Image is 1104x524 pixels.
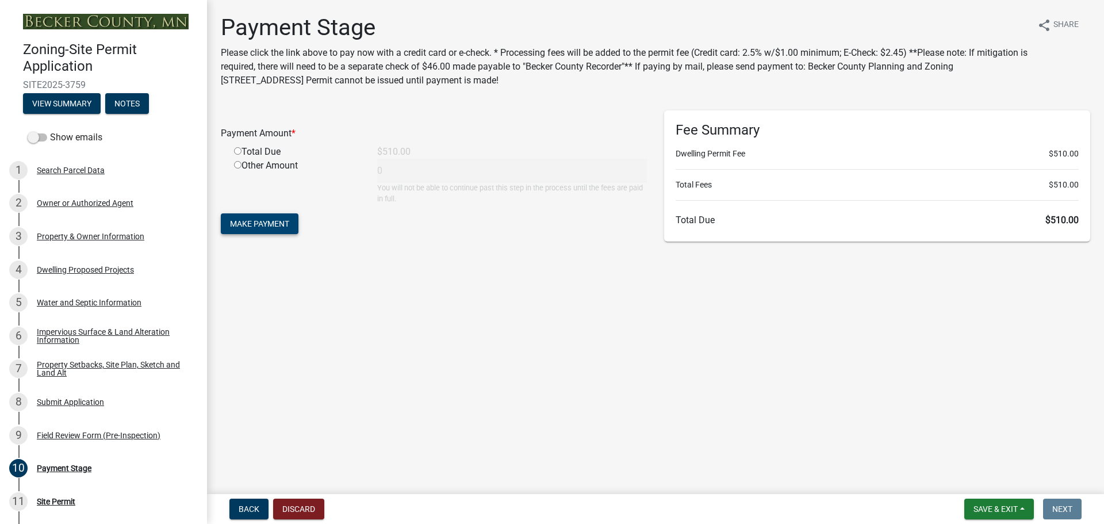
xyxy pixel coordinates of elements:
[1049,148,1079,160] span: $510.00
[9,459,28,477] div: 10
[23,41,198,75] h4: Zoning-Site Permit Application
[1045,215,1079,225] span: $510.00
[9,161,28,179] div: 1
[37,498,75,506] div: Site Permit
[9,261,28,279] div: 4
[37,266,134,274] div: Dwelling Proposed Projects
[676,215,1079,225] h6: Total Due
[37,398,104,406] div: Submit Application
[105,93,149,114] button: Notes
[1037,18,1051,32] i: share
[37,232,144,240] div: Property & Owner Information
[23,79,184,90] span: SITE2025-3759
[1052,504,1072,514] span: Next
[28,131,102,144] label: Show emails
[9,492,28,511] div: 11
[23,14,189,29] img: Becker County, Minnesota
[229,499,269,519] button: Back
[221,46,1028,87] p: Please click the link above to pay now with a credit card or e-check. * Processing fees will be a...
[37,166,105,174] div: Search Parcel Data
[239,504,259,514] span: Back
[9,194,28,212] div: 2
[37,361,189,377] div: Property Setbacks, Site Plan, Sketch and Land Alt
[9,359,28,378] div: 7
[37,431,160,439] div: Field Review Form (Pre-Inspection)
[37,464,91,472] div: Payment Stage
[964,499,1034,519] button: Save & Exit
[9,227,28,246] div: 3
[9,393,28,411] div: 8
[37,199,133,207] div: Owner or Authorized Agent
[676,179,1079,191] li: Total Fees
[225,145,369,159] div: Total Due
[37,328,189,344] div: Impervious Surface & Land Alteration Information
[973,504,1018,514] span: Save & Exit
[212,127,655,140] div: Payment Amount
[23,93,101,114] button: View Summary
[23,100,101,109] wm-modal-confirm: Summary
[676,122,1079,139] h6: Fee Summary
[9,327,28,345] div: 6
[273,499,324,519] button: Discard
[9,293,28,312] div: 5
[1049,179,1079,191] span: $510.00
[1043,499,1082,519] button: Next
[9,426,28,445] div: 9
[1053,18,1079,32] span: Share
[37,299,141,307] div: Water and Septic Information
[105,100,149,109] wm-modal-confirm: Notes
[1028,14,1088,36] button: shareShare
[221,213,298,234] button: Make Payment
[221,14,1028,41] h1: Payment Stage
[225,159,369,204] div: Other Amount
[676,148,1079,160] li: Dwelling Permit Fee
[230,219,289,228] span: Make Payment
